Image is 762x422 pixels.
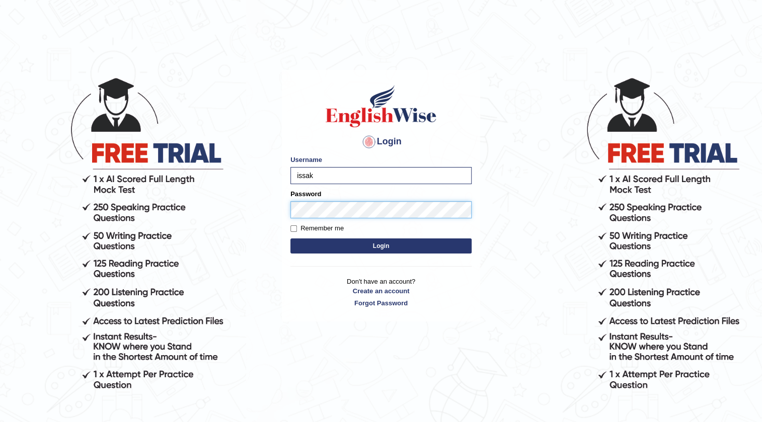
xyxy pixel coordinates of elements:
[290,277,472,308] p: Don't have an account?
[290,298,472,308] a: Forgot Password
[290,286,472,296] a: Create an account
[290,155,322,164] label: Username
[290,189,321,199] label: Password
[290,238,472,254] button: Login
[290,134,472,150] h4: Login
[290,223,344,233] label: Remember me
[324,83,438,129] img: Logo of English Wise sign in for intelligent practice with AI
[290,225,297,232] input: Remember me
